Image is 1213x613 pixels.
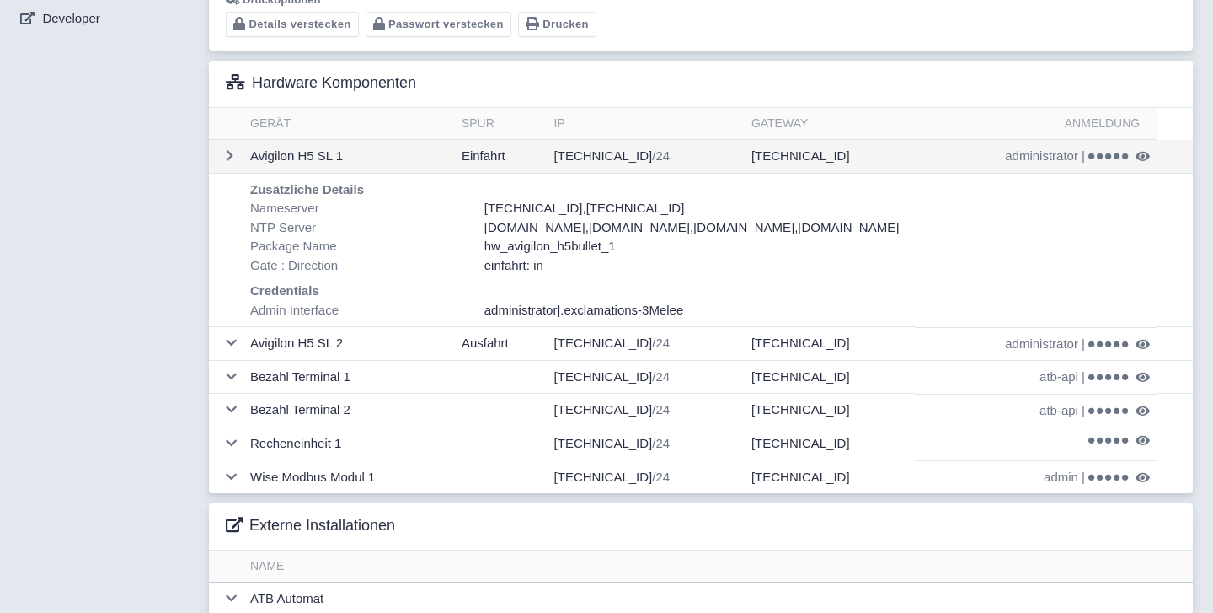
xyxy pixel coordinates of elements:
div: | [479,301,1025,320]
b: Credentials [250,283,319,298]
th: Gerät [243,108,455,140]
span: /24 [652,402,670,417]
div: NTP Server [245,218,479,238]
span: hw_avigilon_h5bullet_1 [484,239,616,253]
span: /24 [652,148,670,163]
td: [TECHNICAL_ID] [548,327,745,361]
td: [TECHNICAL_ID] [745,360,916,394]
td: [TECHNICAL_ID] [745,460,916,494]
td: Recheneinheit 1 [243,427,455,460]
td: Bezahl Terminal 2 [243,394,455,427]
div: Admin Interface [245,301,479,320]
td: | [915,460,1157,494]
span: administrator [1005,335,1078,354]
td: [TECHNICAL_ID] [548,460,745,494]
span: Details verstecken [248,18,350,30]
td: [TECHNICAL_ID] [745,140,916,174]
td: [TECHNICAL_ID] [745,327,916,361]
span: .exclamations-3Melee [560,303,683,317]
th: Gateway [745,108,916,140]
td: [TECHNICAL_ID] [745,427,916,460]
div: Nameserver [245,199,479,218]
div: , [479,199,1025,218]
td: Avigilon H5 SL 1 [243,140,455,174]
td: Bezahl Terminal 1 [243,360,455,394]
div: : in [479,256,1025,276]
span: administrator [484,303,558,317]
td: Avigilon H5 SL 2 [243,327,455,361]
td: | [915,327,1157,361]
b: Zusätzliche Details [250,182,364,196]
td: | [915,360,1157,394]
span: Drucken [542,18,589,30]
span: [DOMAIN_NAME] [693,220,794,234]
span: [DOMAIN_NAME] [798,220,899,234]
span: [DOMAIN_NAME] [589,220,690,234]
div: Gate : Direction [245,256,479,276]
button: Details verstecken [226,12,359,38]
span: Ausfahrt [462,336,509,350]
td: | [915,394,1157,427]
span: admin [1044,468,1078,487]
td: [TECHNICAL_ID] [548,140,745,174]
td: | [915,140,1157,173]
th: IP [548,108,745,140]
span: [TECHNICAL_ID] [484,201,583,215]
span: /24 [652,369,670,384]
td: [TECHNICAL_ID] [548,394,745,427]
span: atb-api [1039,401,1078,421]
span: /24 [652,436,670,450]
th: Spur [455,108,548,140]
td: Wise Modbus Modul 1 [243,460,455,494]
h3: Hardware Komponenten [226,74,416,93]
span: Einfahrt [462,148,505,163]
span: [DOMAIN_NAME] [484,220,585,234]
button: Drucken [518,12,596,38]
span: einfahrt [484,258,526,272]
th: Name [243,551,1193,583]
span: [TECHNICAL_ID] [586,201,685,215]
span: /24 [652,470,670,484]
td: [TECHNICAL_ID] [548,427,745,460]
span: Developer [42,9,99,29]
a: Developer [7,3,209,35]
span: /24 [652,336,670,350]
div: , , , [479,218,1025,238]
span: administrator [1005,147,1078,166]
th: Anmeldung [915,108,1157,140]
span: atb-api [1039,368,1078,387]
div: Package Name [245,237,479,256]
td: [TECHNICAL_ID] [745,394,916,427]
td: [TECHNICAL_ID] [548,360,745,394]
button: Passwort verstecken [366,12,511,38]
h3: Externe Installationen [226,517,395,535]
span: Passwort verstecken [388,18,504,30]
